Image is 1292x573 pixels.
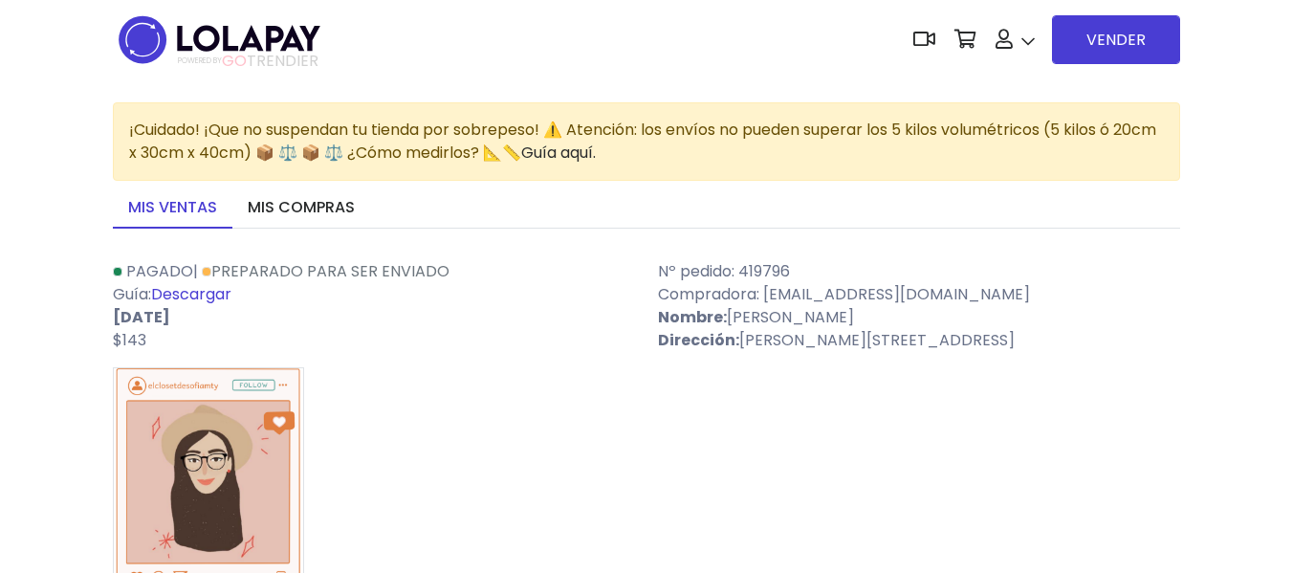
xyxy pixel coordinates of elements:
span: GO [222,50,247,72]
span: ¡Cuidado! ¡Que no suspendan tu tienda por sobrepeso! ⚠️ Atención: los envíos no pueden superar lo... [129,119,1156,164]
p: [PERSON_NAME] [658,306,1180,329]
a: Mis ventas [113,188,232,229]
span: TRENDIER [178,53,318,70]
a: Preparado para ser enviado [202,260,449,282]
p: [DATE] [113,306,635,329]
a: VENDER [1052,15,1180,64]
span: POWERED BY [178,55,222,66]
p: [PERSON_NAME][STREET_ADDRESS] [658,329,1180,352]
p: Compradora: [EMAIL_ADDRESS][DOMAIN_NAME] [658,283,1180,306]
a: Mis compras [232,188,370,229]
a: Guía aquí. [521,142,596,164]
a: Descargar [151,283,231,305]
strong: Nombre: [658,306,727,328]
span: $143 [113,329,146,351]
p: Nº pedido: 419796 [658,260,1180,283]
strong: Dirección: [658,329,739,351]
div: | Guía: [101,260,646,352]
img: logo [113,10,326,70]
span: Pagado [126,260,193,282]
